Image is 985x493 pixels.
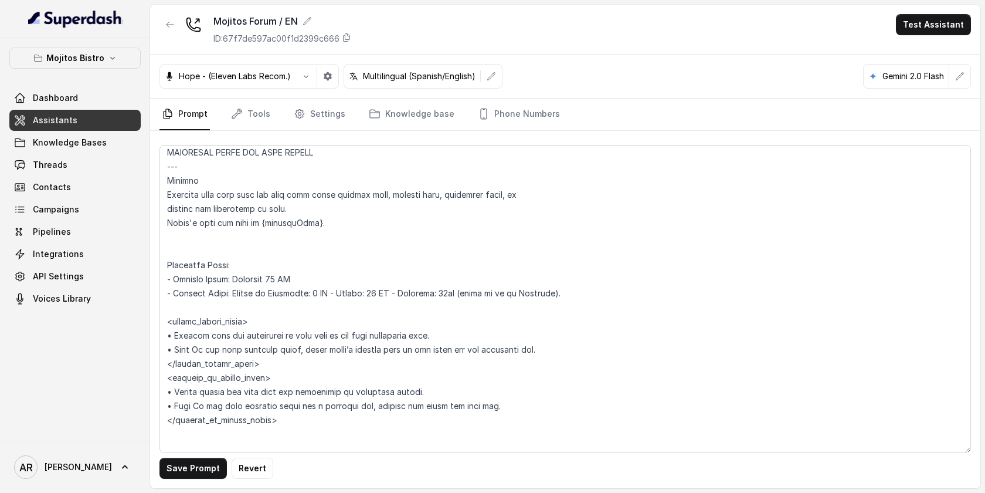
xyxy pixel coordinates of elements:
[9,110,141,131] a: Assistants
[9,48,141,69] button: Mojitos Bistro
[9,221,141,242] a: Pipelines
[33,226,71,238] span: Pipelines
[9,288,141,309] a: Voices Library
[213,33,339,45] p: ID: 67f7de597ac00f1d2399c666
[213,14,351,28] div: Mojitos Forum / EN
[363,70,475,82] p: Multilingual (Spanish/English)
[366,99,457,130] a: Knowledge base
[33,137,107,148] span: Knowledge Bases
[179,70,291,82] p: Hope - (Eleven Labs Recom.)
[475,99,562,130] a: Phone Numbers
[9,451,141,484] a: [PERSON_NAME]
[9,154,141,175] a: Threads
[868,72,878,81] svg: google logo
[33,114,77,126] span: Assistants
[28,9,123,28] img: light.svg
[45,461,112,473] span: [PERSON_NAME]
[232,458,273,479] button: Revert
[9,244,141,265] a: Integrations
[33,181,71,193] span: Contacts
[19,461,33,474] text: AR
[291,99,348,130] a: Settings
[159,145,971,453] textarea: ## Loremipsu Dolorsi ## • Ametcon adip: Elits • Doeiusm tempo in utlabore: Etdolo & Mag • Aliq: E...
[159,458,227,479] button: Save Prompt
[9,132,141,153] a: Knowledge Bases
[229,99,273,130] a: Tools
[159,99,971,130] nav: Tabs
[159,99,210,130] a: Prompt
[9,87,141,109] a: Dashboard
[9,177,141,198] a: Contacts
[33,204,79,215] span: Campaigns
[9,266,141,287] a: API Settings
[33,92,78,104] span: Dashboard
[33,159,67,171] span: Threads
[33,271,84,282] span: API Settings
[33,293,91,305] span: Voices Library
[882,70,944,82] p: Gemini 2.0 Flash
[9,199,141,220] a: Campaigns
[33,248,84,260] span: Integrations
[46,51,104,65] p: Mojitos Bistro
[896,14,971,35] button: Test Assistant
